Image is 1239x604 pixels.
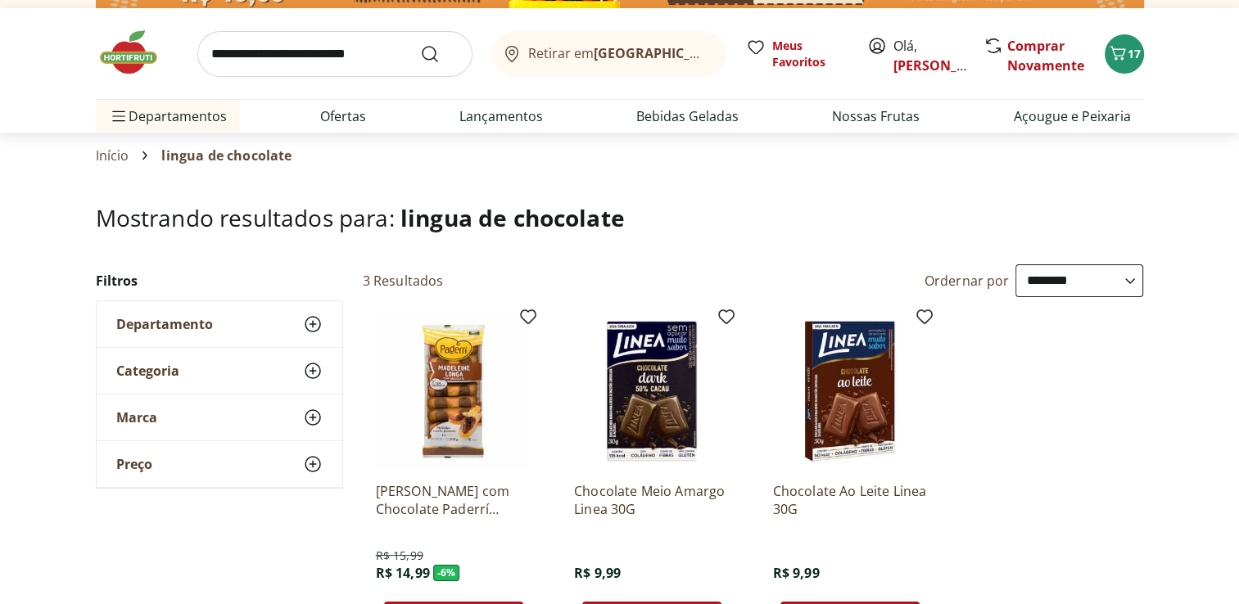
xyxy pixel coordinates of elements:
[636,106,739,126] a: Bebidas Geladas
[109,97,227,136] span: Departamentos
[97,441,342,487] button: Preço
[893,56,1000,74] a: [PERSON_NAME]
[96,148,129,163] a: Início
[116,316,213,332] span: Departamento
[197,31,473,77] input: search
[832,106,920,126] a: Nossas Frutas
[772,38,848,70] span: Meus Favoritos
[459,106,543,126] a: Lançamentos
[1128,46,1141,61] span: 17
[746,38,848,70] a: Meus Favoritos
[893,36,966,75] span: Olá,
[420,44,459,64] button: Submit Search
[925,272,1010,290] label: Ordernar por
[574,564,621,582] span: R$ 9,99
[161,148,292,163] span: lingua de chocolate
[376,313,531,469] img: Madeleine Longa com Chocolate Paderrí Pacote 200g
[400,202,625,233] span: lingua de chocolate
[96,205,1144,231] h1: Mostrando resultados para:
[574,482,730,518] a: Chocolate Meio Amargo Linea 30G
[433,565,460,581] span: - 6 %
[97,394,342,440] button: Marca
[492,31,726,77] button: Retirar em[GEOGRAPHIC_DATA]/[GEOGRAPHIC_DATA]
[320,106,366,126] a: Ofertas
[1013,106,1130,126] a: Açougue e Peixaria
[96,264,343,297] h2: Filtros
[376,564,430,582] span: R$ 14,99
[528,46,709,61] span: Retirar em
[376,482,531,518] a: [PERSON_NAME] com Chocolate Paderrí Pacote 200g
[97,348,342,394] button: Categoria
[1105,34,1144,74] button: Carrinho
[116,363,179,379] span: Categoria
[772,482,928,518] a: Chocolate Ao Leite Linea 30G
[594,44,870,62] b: [GEOGRAPHIC_DATA]/[GEOGRAPHIC_DATA]
[109,97,129,136] button: Menu
[574,313,730,469] img: Chocolate Meio Amargo Linea 30G
[96,28,178,77] img: Hortifruti
[97,301,342,347] button: Departamento
[772,313,928,469] img: Chocolate Ao Leite Linea 30G
[772,564,819,582] span: R$ 9,99
[363,272,444,290] h2: 3 Resultados
[116,456,152,472] span: Preço
[1007,37,1084,74] a: Comprar Novamente
[116,409,157,426] span: Marca
[376,548,423,564] span: R$ 15,99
